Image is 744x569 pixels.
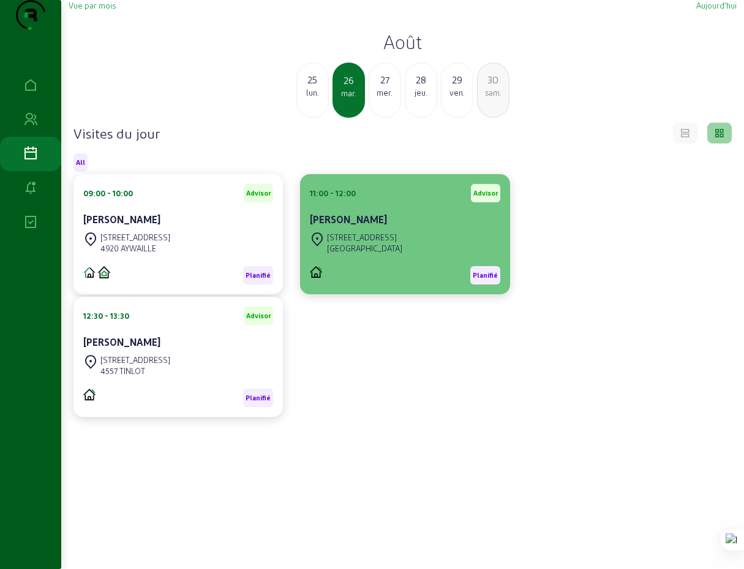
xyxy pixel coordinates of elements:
cam-card-title: [PERSON_NAME] [83,213,160,225]
div: sam. [478,87,509,98]
div: [GEOGRAPHIC_DATA] [327,243,402,254]
h2: Août [69,31,737,53]
div: 09:00 - 10:00 [83,188,133,199]
span: Advisor [473,189,498,197]
div: mer. [369,87,400,98]
cam-card-title: [PERSON_NAME] [83,336,160,348]
span: Vue par mois [69,1,116,10]
div: [STREET_ADDRESS] [100,354,170,365]
span: Advisor [246,189,271,197]
span: Advisor [246,311,271,320]
div: 28 [405,72,437,87]
div: 30 [478,72,509,87]
div: jeu. [405,87,437,98]
div: [STREET_ADDRESS] [100,232,170,243]
div: 4557 TINLOT [100,365,170,376]
span: Planifié [246,394,271,402]
div: 27 [369,72,400,87]
img: PVELEC [83,389,96,400]
img: CITI [98,266,110,278]
div: ven. [442,87,473,98]
img: CIME [83,266,96,278]
span: All [76,158,85,167]
div: lun. [297,87,328,98]
div: 11:00 - 12:00 [310,188,356,199]
div: 12:30 - 13:30 [83,310,129,321]
div: 4920 AYWAILLE [100,243,170,254]
span: Planifié [246,271,271,280]
span: Aujourd'hui [696,1,737,10]
div: 26 [334,73,364,88]
div: [STREET_ADDRESS] [327,232,402,243]
div: mar. [334,88,364,99]
span: Planifié [473,271,498,280]
img: PVELEC [310,266,322,278]
h4: Visites du jour [73,124,160,142]
cam-card-title: [PERSON_NAME] [310,213,387,225]
div: 25 [297,72,328,87]
div: 29 [442,72,473,87]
